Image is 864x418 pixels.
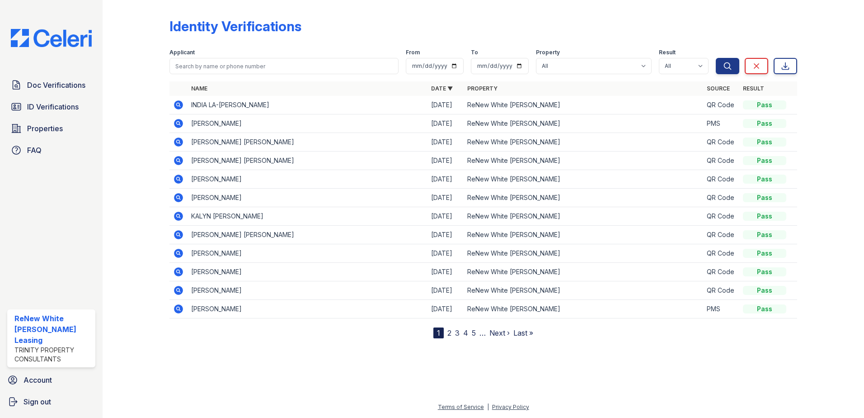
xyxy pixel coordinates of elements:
[703,263,739,281] td: QR Code
[169,18,301,34] div: Identity Verifications
[743,230,786,239] div: Pass
[743,138,786,147] div: Pass
[14,346,92,364] div: Trinity Property Consultants
[438,404,484,410] a: Terms of Service
[188,133,427,152] td: [PERSON_NAME] [PERSON_NAME]
[4,371,99,389] a: Account
[7,76,95,94] a: Doc Verifications
[427,189,464,207] td: [DATE]
[188,170,427,189] td: [PERSON_NAME]
[188,244,427,263] td: [PERSON_NAME]
[23,375,52,385] span: Account
[188,263,427,281] td: [PERSON_NAME]
[27,80,85,90] span: Doc Verifications
[188,300,427,318] td: [PERSON_NAME]
[703,281,739,300] td: QR Code
[464,152,704,170] td: ReNew White [PERSON_NAME]
[427,226,464,244] td: [DATE]
[464,244,704,263] td: ReNew White [PERSON_NAME]
[479,328,486,338] span: …
[464,207,704,226] td: ReNew White [PERSON_NAME]
[743,267,786,276] div: Pass
[427,133,464,152] td: [DATE]
[7,98,95,116] a: ID Verifications
[433,328,444,338] div: 1
[427,300,464,318] td: [DATE]
[169,49,195,56] label: Applicant
[427,170,464,189] td: [DATE]
[743,175,786,184] div: Pass
[703,226,739,244] td: QR Code
[467,85,498,92] a: Property
[169,58,399,74] input: Search by name or phone number
[455,328,460,337] a: 3
[743,304,786,313] div: Pass
[188,114,427,133] td: [PERSON_NAME]
[743,119,786,128] div: Pass
[703,207,739,226] td: QR Code
[703,244,739,263] td: QR Code
[7,141,95,159] a: FAQ
[4,393,99,411] a: Sign out
[743,249,786,258] div: Pass
[703,170,739,189] td: QR Code
[427,96,464,114] td: [DATE]
[191,85,207,92] a: Name
[23,396,51,407] span: Sign out
[743,100,786,109] div: Pass
[707,85,730,92] a: Source
[471,49,478,56] label: To
[464,170,704,189] td: ReNew White [PERSON_NAME]
[4,29,99,47] img: CE_Logo_Blue-a8612792a0a2168367f1c8372b55b34899dd931a85d93a1a3d3e32e68fde9ad4.png
[536,49,560,56] label: Property
[464,300,704,318] td: ReNew White [PERSON_NAME]
[703,114,739,133] td: PMS
[743,286,786,295] div: Pass
[464,263,704,281] td: ReNew White [PERSON_NAME]
[427,263,464,281] td: [DATE]
[492,404,529,410] a: Privacy Policy
[427,281,464,300] td: [DATE]
[703,133,739,152] td: QR Code
[743,212,786,221] div: Pass
[188,152,427,170] td: [PERSON_NAME] [PERSON_NAME]
[427,207,464,226] td: [DATE]
[703,96,739,114] td: QR Code
[14,313,92,346] div: ReNew White [PERSON_NAME] Leasing
[188,207,427,226] td: KALYN [PERSON_NAME]
[703,189,739,207] td: QR Code
[27,123,63,134] span: Properties
[463,328,468,337] a: 4
[464,281,704,300] td: ReNew White [PERSON_NAME]
[743,156,786,165] div: Pass
[406,49,420,56] label: From
[427,114,464,133] td: [DATE]
[513,328,533,337] a: Last »
[188,281,427,300] td: [PERSON_NAME]
[464,189,704,207] td: ReNew White [PERSON_NAME]
[427,152,464,170] td: [DATE]
[489,328,510,337] a: Next ›
[188,96,427,114] td: INDIA LA-[PERSON_NAME]
[447,328,451,337] a: 2
[464,96,704,114] td: ReNew White [PERSON_NAME]
[703,152,739,170] td: QR Code
[431,85,453,92] a: Date ▼
[487,404,489,410] div: |
[464,133,704,152] td: ReNew White [PERSON_NAME]
[659,49,676,56] label: Result
[743,193,786,202] div: Pass
[464,114,704,133] td: ReNew White [PERSON_NAME]
[7,119,95,138] a: Properties
[27,145,42,156] span: FAQ
[472,328,476,337] a: 5
[188,226,427,244] td: [PERSON_NAME] [PERSON_NAME]
[188,189,427,207] td: [PERSON_NAME]
[27,101,79,112] span: ID Verifications
[464,226,704,244] td: ReNew White [PERSON_NAME]
[743,85,764,92] a: Result
[427,244,464,263] td: [DATE]
[703,300,739,318] td: PMS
